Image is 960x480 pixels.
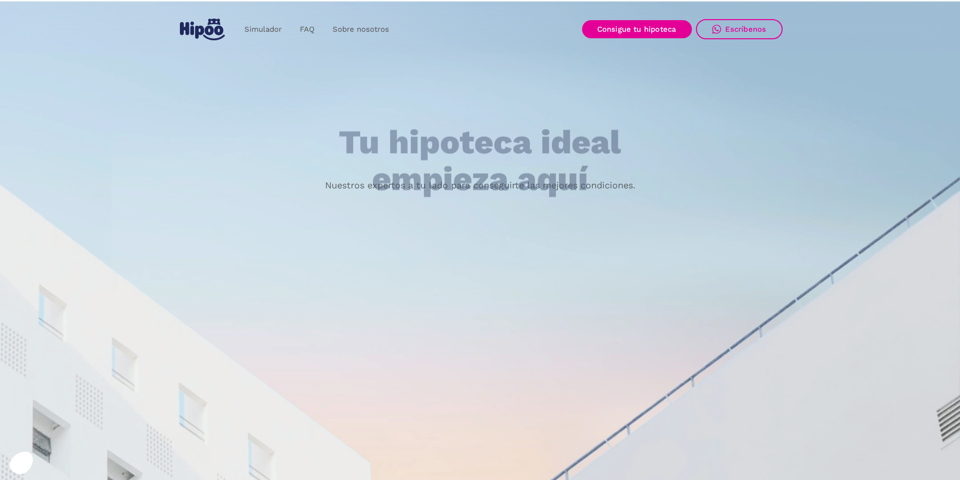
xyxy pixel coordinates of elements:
[235,20,291,39] a: Simulador
[289,124,671,197] h1: Tu hipoteca ideal empieza aquí
[178,15,227,44] a: home
[324,20,398,39] a: Sobre nosotros
[291,20,324,39] a: FAQ
[582,20,692,38] a: Consigue tu hipoteca
[725,25,766,34] div: Escríbenos
[696,19,783,39] a: Escríbenos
